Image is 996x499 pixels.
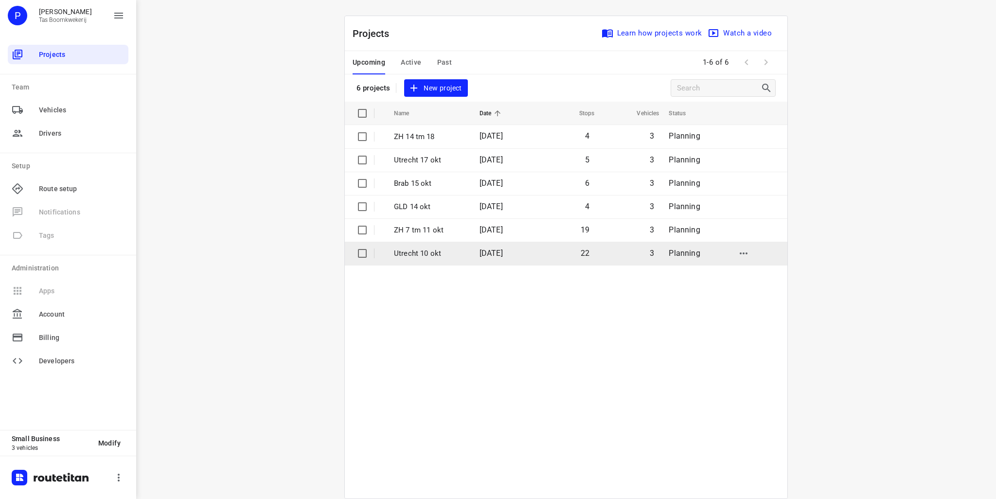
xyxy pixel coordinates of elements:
p: 82681 [47,160,438,169]
span: Route setup [39,184,124,194]
div: Search [761,82,775,94]
span: 3 [650,225,654,234]
button: Modify [90,434,128,452]
span: 09:44 [961,137,978,147]
p: Slotemaker de Bruïneweg 114, Nijmegen [47,169,438,179]
p: Setup [12,161,128,171]
p: Delivery [445,160,632,170]
p: Otweg [47,214,525,224]
span: Projects [39,50,124,60]
span: Drivers [39,128,124,139]
div: Developers [8,351,128,371]
span: Planning [669,225,700,234]
span: 4 [585,202,589,211]
span: [DATE] [480,178,503,188]
p: Otweg [47,78,525,88]
span: Available only on our Business plan [8,279,128,303]
h6: 2de voertuig, Renault Master [12,54,984,70]
p: ZH 14 tm 18 [394,131,465,143]
p: GLD 14 okt [394,201,465,213]
div: Route setup [8,179,128,198]
p: Zijveling 5A, Ommeren [47,115,438,125]
div: Drivers [8,124,128,143]
span: 1-6 of 6 [699,52,733,73]
span: Billing [39,333,124,343]
span: Stops [567,107,595,119]
span: Account [39,309,124,320]
div: 1 [27,110,32,119]
p: Hatertseweg 330, Nijmegen [47,142,438,152]
div: P [8,6,27,25]
span: [DATE] [480,131,503,141]
p: Delivery [445,188,632,197]
p: Small Business [12,435,90,443]
span: Active [401,56,421,69]
span: 6 [585,178,589,188]
div: Vehicles [8,100,128,120]
span: [DATE] [480,155,503,164]
span: Upcoming [353,56,385,69]
span: 10:45 [961,192,978,201]
span: Status [669,107,698,119]
p: Completion time [539,224,978,234]
p: Delivery [445,106,632,116]
span: Vehicles [624,107,659,119]
p: [GEOGRAPHIC_DATA], [GEOGRAPHIC_DATA] [47,224,525,233]
span: 5 [585,155,589,164]
span: 3 [650,131,654,141]
span: 3 [650,249,654,258]
p: [GEOGRAPHIC_DATA], [GEOGRAPHIC_DATA] [47,88,525,97]
span: Available only on our Business plan [8,200,128,224]
p: Administration [12,263,128,273]
span: 11:52 [539,214,978,223]
span: Available only on our Business plan [8,224,128,247]
p: Tas Boomkwekerij [39,17,92,23]
span: Next Page [756,53,776,72]
p: Shift: 08:00 - 11:52 [12,19,984,31]
p: Projects [353,26,397,41]
span: Vehicles [39,105,124,115]
p: 82581 [47,132,438,142]
span: Name [394,107,422,119]
div: Account [8,304,128,324]
span: 3 [650,202,654,211]
div: Projects [8,45,128,64]
p: ZH 7 tm 11 okt [394,225,465,236]
span: Date [480,107,504,119]
span: — [445,116,450,123]
p: Driver: [12,31,984,43]
p: Utrecht 10 okt [394,248,465,259]
div: 4 [27,192,32,201]
span: [DATE] [480,202,503,211]
span: 09:01 [961,110,978,120]
span: — [445,170,450,178]
span: Previous Page [737,53,756,72]
p: 6 projects [356,84,390,92]
p: [STREET_ADDRESS] [47,196,438,206]
span: Planning [669,202,700,211]
span: 3 [650,155,654,164]
span: 08:00 [539,77,978,87]
span: 22 [581,249,589,258]
span: Modify [98,439,121,447]
span: 09:56 [961,164,978,174]
span: Planning [669,155,700,164]
p: 3 vehicles [12,445,90,451]
span: — [445,143,450,150]
span: [DATE] [480,249,503,258]
p: Delivery [445,133,632,143]
p: Utrecht 17 okt [394,155,465,166]
span: [DATE] [480,225,503,234]
span: 3 [650,178,654,188]
span: — [445,197,450,205]
input: Search projects [677,81,761,96]
button: New project [404,79,467,97]
p: 82684 [47,105,438,115]
div: Billing [8,328,128,347]
span: Planning [669,131,700,141]
span: 19 [581,225,589,234]
div: 3 [27,164,32,174]
div: 2 [27,137,32,146]
span: Planning [669,249,700,258]
p: 82590 [47,187,438,196]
